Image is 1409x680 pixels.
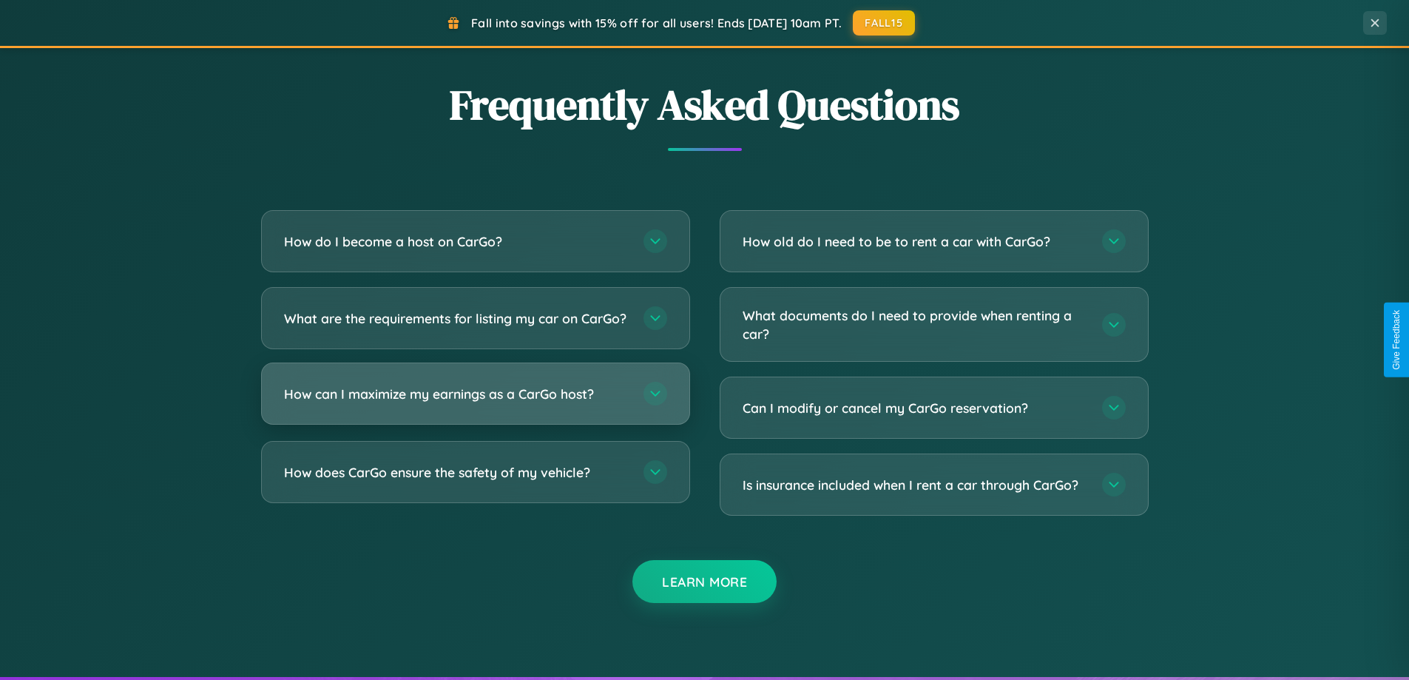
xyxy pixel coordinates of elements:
[284,463,629,482] h3: How does CarGo ensure the safety of my vehicle?
[632,560,777,603] button: Learn More
[284,309,629,328] h3: What are the requirements for listing my car on CarGo?
[1391,310,1402,370] div: Give Feedback
[743,399,1087,417] h3: Can I modify or cancel my CarGo reservation?
[261,76,1149,133] h2: Frequently Asked Questions
[284,385,629,403] h3: How can I maximize my earnings as a CarGo host?
[743,232,1087,251] h3: How old do I need to be to rent a car with CarGo?
[853,10,915,36] button: FALL15
[743,306,1087,343] h3: What documents do I need to provide when renting a car?
[284,232,629,251] h3: How do I become a host on CarGo?
[743,476,1087,494] h3: Is insurance included when I rent a car through CarGo?
[471,16,842,30] span: Fall into savings with 15% off for all users! Ends [DATE] 10am PT.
